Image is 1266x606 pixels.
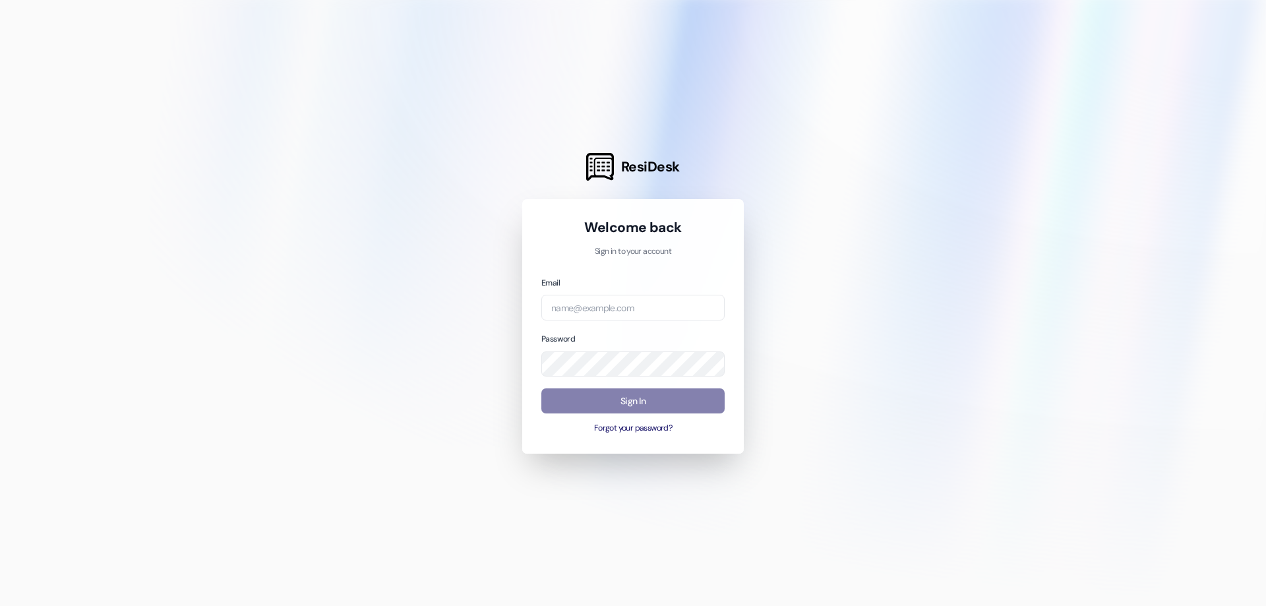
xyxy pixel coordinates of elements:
h1: Welcome back [541,218,725,237]
label: Email [541,278,560,288]
label: Password [541,334,575,344]
button: Sign In [541,388,725,414]
img: ResiDesk Logo [586,153,614,181]
span: ResiDesk [621,158,680,176]
p: Sign in to your account [541,246,725,258]
button: Forgot your password? [541,423,725,435]
input: name@example.com [541,295,725,320]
